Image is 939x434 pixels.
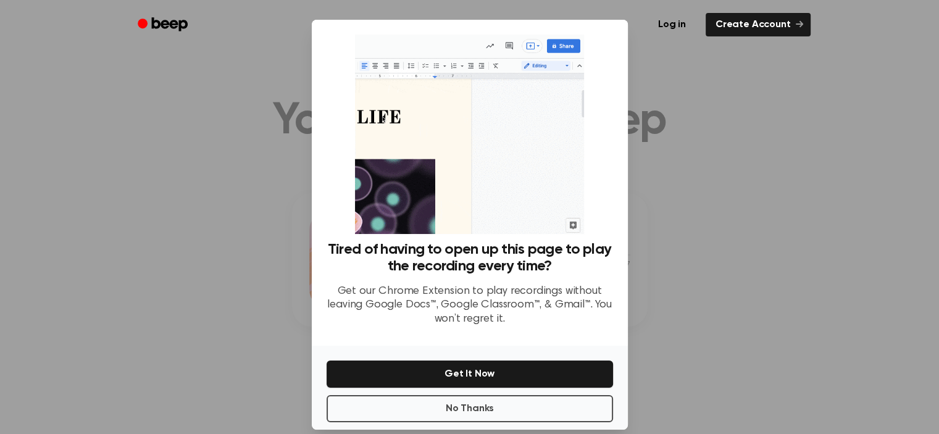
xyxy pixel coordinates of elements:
[706,13,811,36] a: Create Account
[327,361,613,388] button: Get It Now
[327,285,613,327] p: Get our Chrome Extension to play recordings without leaving Google Docs™, Google Classroom™, & Gm...
[327,395,613,422] button: No Thanks
[355,35,584,234] img: Beep extension in action
[646,10,698,39] a: Log in
[327,241,613,275] h3: Tired of having to open up this page to play the recording every time?
[129,13,199,37] a: Beep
